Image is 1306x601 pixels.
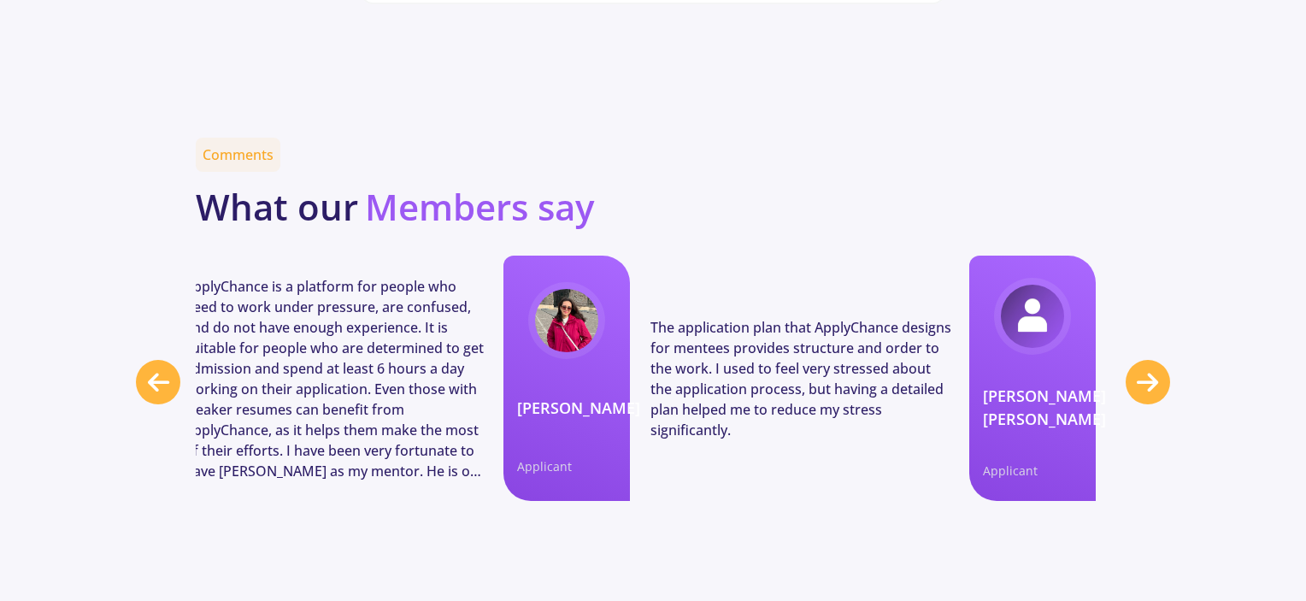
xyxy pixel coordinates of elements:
[517,397,616,420] a: [PERSON_NAME]
[196,138,280,172] span: Comments
[196,182,358,231] b: What our
[164,276,486,481] div: ApplyChance is a platform for people who need to work under pressure, are confused, and do not ha...
[535,289,598,352] img: user
[517,457,616,475] span: Applicant
[630,317,952,440] div: The application plan that ApplyChance designs for mentees provides structure and order to the wor...
[983,385,1082,431] a: [PERSON_NAME] [PERSON_NAME]
[1001,285,1064,348] img: user
[365,182,594,231] b: Members say
[983,462,1082,480] span: Applicant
